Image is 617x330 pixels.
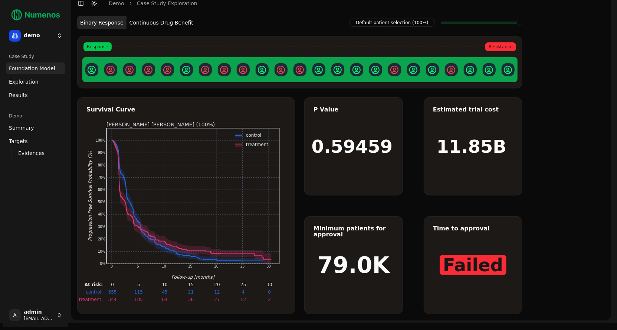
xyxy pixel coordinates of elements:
[111,264,113,268] text: 0
[24,316,53,321] span: [EMAIL_ADDRESS]
[98,237,105,241] text: 20%
[440,255,506,275] span: Failed
[162,282,167,287] text: 10
[318,254,390,276] h1: 79.0K
[98,151,105,155] text: 90%
[86,289,103,295] text: control:
[108,297,116,302] text: 344
[106,122,215,127] text: [PERSON_NAME] [PERSON_NAME] (100%)
[9,65,55,72] span: Foundation Model
[214,282,220,287] text: 20
[162,264,166,268] text: 10
[6,6,65,24] img: Numenos
[240,282,246,287] text: 25
[246,133,262,138] text: control
[266,282,272,287] text: 30
[162,297,167,302] text: 64
[18,149,45,157] span: Evidences
[485,42,516,51] span: Resistance
[6,135,65,147] a: Targets
[171,275,215,280] text: Follow-up [months]
[98,175,105,179] text: 70%
[188,289,193,295] text: 21
[9,124,34,132] span: Summary
[137,264,139,268] text: 5
[266,264,271,268] text: 30
[88,151,93,241] text: Progression Free Survival Probability (%)
[240,297,246,302] text: 12
[6,27,65,45] button: demo
[246,142,268,147] text: treatment
[24,32,53,39] span: demo
[98,249,105,253] text: 10%
[96,138,105,142] text: 100%
[188,297,193,302] text: 36
[83,42,112,51] span: Response
[214,297,220,302] text: 27
[9,91,28,99] span: Results
[162,289,167,295] text: 45
[79,297,102,302] text: treatment:
[108,289,116,295] text: 355
[9,137,28,145] span: Targets
[437,137,506,155] h1: 11.85B
[6,89,65,101] a: Results
[214,289,220,295] text: 12
[77,16,127,29] button: Binary Response
[6,122,65,134] a: Summary
[98,212,105,216] text: 40%
[86,107,286,113] div: Survival Curve
[98,163,105,167] text: 80%
[127,16,196,29] button: Continuous Drug Benefit
[9,309,21,321] span: A
[349,19,435,27] span: Default patient selection (100%)
[312,137,393,155] h1: 0.59459
[134,297,143,302] text: 105
[188,264,193,268] text: 15
[188,282,193,287] text: 15
[24,309,53,316] span: admin
[6,51,65,62] div: Case Study
[98,188,105,192] text: 60%
[84,282,102,287] text: At risk:
[6,110,65,122] div: Demo
[268,289,271,295] text: 0
[6,76,65,88] a: Exploration
[98,200,105,204] text: 50%
[134,289,143,295] text: 115
[111,282,114,287] text: 0
[6,62,65,74] a: Foundation Model
[268,297,271,302] text: 2
[100,262,105,266] text: 0%
[98,225,105,229] text: 30%
[240,264,245,268] text: 25
[6,306,65,324] button: Aadmin[EMAIL_ADDRESS]
[15,148,56,158] a: Evidences
[9,78,39,85] span: Exploration
[214,264,219,268] text: 20
[242,289,244,295] text: 4
[137,282,140,287] text: 5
